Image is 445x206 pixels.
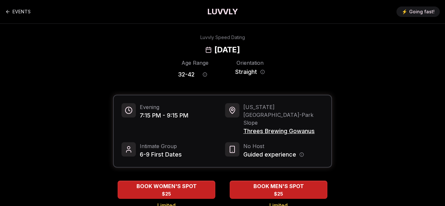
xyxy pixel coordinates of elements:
button: BOOK WOMEN'S SPOT - Limited [118,181,215,199]
span: Intimate Group [140,142,182,150]
button: BOOK MEN'S SPOT - Limited [230,181,327,199]
span: Evening [140,103,188,111]
div: Orientation [233,59,267,67]
span: Guided experience [243,150,296,159]
span: No Host [243,142,304,150]
h2: [DATE] [214,45,240,55]
button: Orientation information [260,70,265,74]
span: BOOK WOMEN'S SPOT [135,182,198,190]
span: [US_STATE][GEOGRAPHIC_DATA] - Park Slope [243,103,323,127]
button: Host information [299,152,304,157]
a: LUVVLY [207,7,238,17]
span: $25 [274,191,283,197]
a: Back to events [5,5,31,18]
span: Threes Brewing Gowanus [243,127,323,136]
span: BOOK MEN'S SPOT [252,182,305,190]
span: ⚡️ [402,8,407,15]
button: Age range information [198,67,212,82]
div: Luvvly Speed Dating [200,34,245,41]
span: 32 - 42 [178,70,194,79]
span: $25 [162,191,171,197]
span: 7:15 PM - 9:15 PM [140,111,188,120]
span: Straight [235,67,257,76]
span: Going fast! [409,8,435,15]
div: Age Range [178,59,212,67]
span: 6-9 First Dates [140,150,182,159]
